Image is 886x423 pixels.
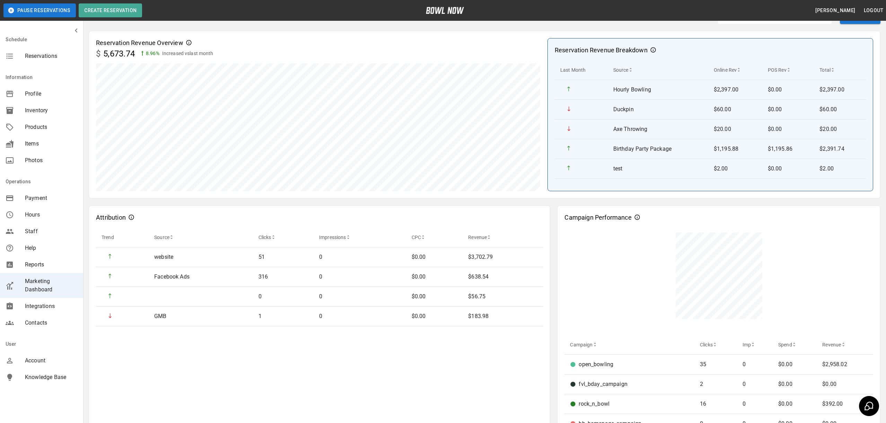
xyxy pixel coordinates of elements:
[25,373,78,381] span: Knowledge Base
[25,302,78,310] span: Integrations
[708,60,762,80] th: Online Rev
[25,356,78,365] span: Account
[822,360,868,369] p: $2,958.02
[714,145,757,153] p: $1,195.88
[186,40,192,45] svg: Reservation Revenue Overview
[762,60,814,80] th: POS Rev
[25,156,78,165] span: Photos
[314,228,406,247] th: Impressions
[613,165,703,173] p: test
[700,380,731,388] p: 2
[25,52,78,60] span: Reservations
[743,360,767,369] p: 0
[694,335,737,355] th: Clicks
[258,312,308,320] p: 1
[714,86,757,94] p: $2,397.00
[25,277,78,294] span: Marketing Dashboard
[412,292,457,301] p: $0.00
[814,60,866,80] th: Total
[579,360,613,369] p: open_bowling
[613,105,703,114] p: Duckpin
[564,335,694,355] th: Campaign
[468,253,537,261] p: $3,702.79
[3,3,76,17] button: Pause Reservations
[319,253,401,261] p: 0
[258,253,308,261] p: 51
[819,86,860,94] p: $2,397.00
[743,400,767,408] p: 0
[25,244,78,252] span: Help
[613,86,703,94] p: Hourly Bowling
[319,312,401,320] p: 0
[253,228,314,247] th: Clicks
[406,228,463,247] th: CPC
[149,228,253,247] th: Source
[96,228,543,326] table: sticky table
[103,47,135,60] p: 5,673.74
[778,400,811,408] p: $0.00
[154,273,247,281] p: Facebook Ads
[154,312,247,320] p: GMB
[768,125,809,133] p: $0.00
[319,292,401,301] p: 0
[778,360,811,369] p: $0.00
[579,400,609,408] p: rock_n_bowl
[714,105,757,114] p: $60.00
[700,400,731,408] p: 16
[773,335,817,355] th: Spend
[555,60,866,218] table: sticky table
[714,125,757,133] p: $20.00
[463,228,543,247] th: Revenue
[564,213,631,222] p: Campaign Performance
[768,165,809,173] p: $0.00
[861,4,886,17] button: Logout
[25,319,78,327] span: Contacts
[319,273,401,281] p: 0
[737,335,773,355] th: Imp
[778,380,811,388] p: $0.00
[613,145,703,153] p: Birthday Party Package
[768,145,809,153] p: $1,195.86
[819,165,860,173] p: $2.00
[162,50,213,57] p: Increased vs last month
[468,292,537,301] p: $56.75
[813,4,858,17] button: [PERSON_NAME]
[129,214,134,220] svg: Attribution
[819,105,860,114] p: $60.00
[768,105,809,114] p: $0.00
[412,312,457,320] p: $0.00
[634,214,640,220] svg: Campaign Performance
[25,123,78,131] span: Products
[819,125,860,133] p: $20.00
[700,360,731,369] p: 35
[579,380,628,388] p: fvl_bday_campaign
[468,273,537,281] p: $638.54
[258,292,308,301] p: 0
[96,47,100,60] p: $
[555,45,648,55] p: Reservation Revenue Breakdown
[555,60,608,80] th: Last Month
[714,165,757,173] p: $2.00
[426,7,464,14] img: logo
[25,227,78,236] span: Staff
[650,47,656,53] svg: Reservation Revenue Breakdown
[817,335,873,355] th: Revenue
[412,253,457,261] p: $0.00
[258,273,308,281] p: 316
[25,211,78,219] span: Hours
[25,194,78,202] span: Payment
[96,213,126,222] p: Attribution
[743,380,767,388] p: 0
[412,273,457,281] p: $0.00
[96,228,149,247] th: Trend
[613,125,703,133] p: Axe Throwing
[819,145,860,153] p: $2,391.74
[25,140,78,148] span: Items
[79,3,142,17] button: Create Reservation
[768,86,809,94] p: $0.00
[608,60,708,80] th: Source
[822,400,868,408] p: $392.00
[468,312,537,320] p: $183.98
[96,38,183,47] p: Reservation Revenue Overview
[154,253,247,261] p: website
